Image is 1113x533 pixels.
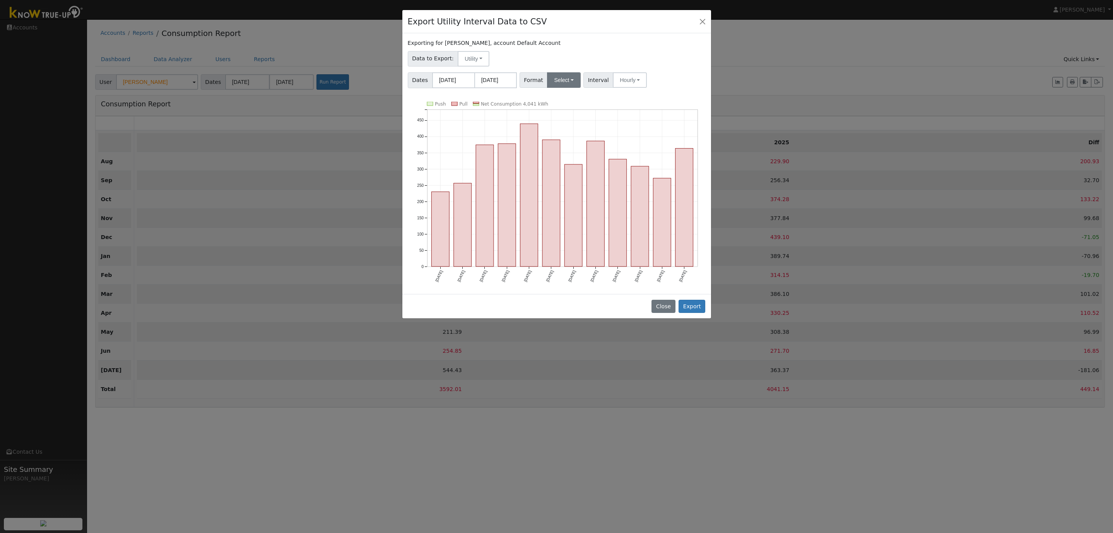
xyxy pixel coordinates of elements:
[564,164,582,266] rect: onclick=""
[583,72,613,88] span: Interval
[679,300,705,313] button: Export
[419,248,424,253] text: 50
[421,265,424,269] text: 0
[587,141,605,266] rect: onclick=""
[417,150,424,155] text: 350
[459,101,468,107] text: Pull
[408,51,458,67] span: Data to Export:
[631,166,649,266] rect: onclick=""
[456,270,465,282] text: [DATE]
[417,118,424,122] text: 450
[476,145,494,266] rect: onclick=""
[520,124,538,266] rect: onclick=""
[634,270,643,282] text: [DATE]
[435,101,446,107] text: Push
[542,140,560,266] rect: onclick=""
[434,270,443,282] text: [DATE]
[417,183,424,188] text: 250
[408,39,561,47] label: Exporting for [PERSON_NAME], account Default Account
[479,270,487,282] text: [DATE]
[613,72,647,88] button: Hourly
[656,270,665,282] text: [DATE]
[520,72,548,88] span: Format
[612,270,621,282] text: [DATE]
[651,300,675,313] button: Close
[458,51,489,67] button: Utility
[679,270,687,282] text: [DATE]
[675,148,693,266] rect: onclick=""
[481,101,548,107] text: Net Consumption 4,041 kWh
[408,15,547,28] h4: Export Utility Interval Data to CSV
[523,270,532,282] text: [DATE]
[417,232,424,236] text: 100
[417,216,424,220] text: 150
[501,270,510,282] text: [DATE]
[408,72,433,88] span: Dates
[417,167,424,171] text: 300
[417,200,424,204] text: 200
[590,270,598,282] text: [DATE]
[431,192,449,266] rect: onclick=""
[545,270,554,282] text: [DATE]
[453,183,471,267] rect: onclick=""
[568,270,576,282] text: [DATE]
[417,134,424,138] text: 400
[498,143,516,266] rect: onclick=""
[547,72,581,88] button: Select
[697,16,708,27] button: Close
[609,159,627,266] rect: onclick=""
[653,178,671,267] rect: onclick=""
